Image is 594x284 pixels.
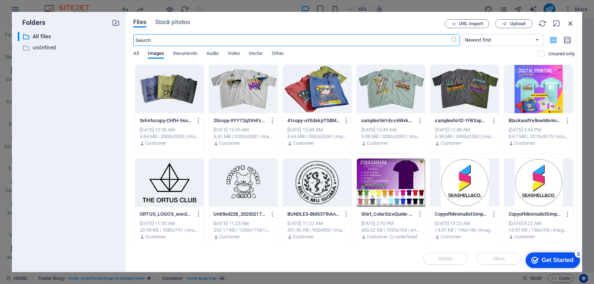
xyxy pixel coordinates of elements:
[133,34,450,46] input: Search
[112,19,120,27] i: Create new folder
[148,49,164,59] span: Images
[435,117,487,124] p: sampleshirt2-1FBSapDEA-cLeV4hKDKPog.png
[219,234,240,240] p: Customer
[287,220,347,227] div: [DATE] 11:22 AM
[133,18,146,27] span: Files
[514,140,535,147] p: Customer
[548,50,575,57] p: Displays only files that are not in use on the website. Files added during this session can still...
[445,19,489,28] button: URL import
[509,127,568,133] div: [DATE] 2:46 PM
[140,127,199,133] div: [DATE] 12:50 AM
[509,117,561,124] p: BlackandYellowMinimalistPhotographyServicesFacebookPost1-pMdGPld5b7o15OKB_JNi4w.png
[22,8,54,15] div: Get Started
[361,117,414,124] p: sampleshirt-Ecc6WxkR9FY0Jl3yZyzBnQ.png
[140,133,199,140] div: 4.84 MB | 3000x2000 | image/png
[6,4,60,19] div: Get Started 3 items remaining, 40% complete
[510,22,525,26] span: Upload
[213,211,266,218] p: Untitled228_20250217151315-cfHhTvh0Bl_cPUGeYAzfVQ.png
[18,18,45,27] p: Folders
[435,127,495,133] div: [DATE] 12:48 AM
[441,140,461,147] p: Customer
[33,43,106,52] p: undefined
[18,43,120,52] div: undefined
[145,140,166,147] p: Customer
[509,211,561,218] p: CopyofMinimalistSimpleBusinessAboutMeInstagramPost-00ICmHhHKo5gC3QLqUvR_A-Ef_1iGYSnapzjWjTvXneGw.png
[33,32,106,41] p: All files
[213,127,273,133] div: [DATE] 12:49 AM
[249,49,263,59] span: Vector
[538,19,546,27] i: Reload
[55,1,62,9] div: 3
[367,140,388,147] p: Customer
[206,49,219,59] span: Audio
[435,211,487,218] p: CopyofMinimalistSimpleBusinessAboutMeInstagramPost-00ICmHhHKo5gC3QLqUvR_A-2n1KBeM16yO0-w5MWMUqSA.png
[293,140,314,147] p: Customer
[155,18,190,27] span: Stock photos
[140,220,199,227] div: [DATE] 11:33 AM
[228,49,239,59] span: Video
[272,49,284,59] span: Other
[287,117,340,124] p: 41copy-uYEdskpTSBMWZTbnbpwn6A.png
[361,220,421,227] div: [DATE] 2:10 PM
[219,140,240,147] p: Customer
[459,22,483,26] span: URL import
[213,227,273,234] div: 293.17 KB | 1240x1754 | image/png
[287,127,347,133] div: [DATE] 12:49 AM
[367,234,388,240] p: Customer
[213,133,273,140] div: 5.52 MB | 3000x2000 | image/png
[361,127,421,133] div: [DATE] 12:49 AM
[140,227,199,234] div: 23.99 KB | 1080x791 | image/png
[435,227,495,234] div: 14.97 KB | 196x196 | image/png
[145,234,166,240] p: Customer
[293,234,314,240] p: Customer
[287,211,340,218] p: BUNDLES-BMS37thAnniversary_20241214_140338_0000copy-Z63luOXaqORyEVnWyTDTPg.png
[441,234,461,240] p: Customer
[18,32,19,41] div: ​
[140,211,192,218] p: ORTUS_LOGOS_wordmark1-black-b8e2wmUKXrA-vrQW2bE-xA.png
[287,133,347,140] div: 8.66 MB | 3500x2334 | image/png
[495,19,532,28] button: Upload
[173,49,198,59] span: Documents
[287,227,347,234] div: 351.56 KB | 900x900 | image/png
[361,133,421,140] div: 5.98 MB | 3000x2000 | image/png
[361,211,414,218] p: Shirt_ColorSizeQuide-D3f0i2TN7KrzlERfVWa5Mg.png
[361,227,421,234] div: 600.02 KB | 1005x704 | image/png
[435,220,495,227] div: [DATE] 10:22 AM
[361,234,421,240] div: By: Customer | Folder: undefined
[509,133,568,140] div: 8.67 MB | 3375x3375 | image/png
[213,117,266,124] p: 20copy-XYY72qSVnFzTiZnNv5Dl-Q.png
[395,234,417,240] p: undefined
[213,220,273,227] div: [DATE] 11:23 AM
[552,19,561,27] i: Minimize
[509,220,568,227] div: [DATE] 8:22 AM
[514,234,535,240] p: Customer
[140,117,192,124] p: 3shirtscopy-CHfH-9sovxLg3nUUUiIl5Q.png
[509,227,568,234] div: 14.97 KB | 196x196 | image/png
[435,133,495,140] div: 5.58 MB | 3000x2000 | image/png
[133,49,139,59] span: All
